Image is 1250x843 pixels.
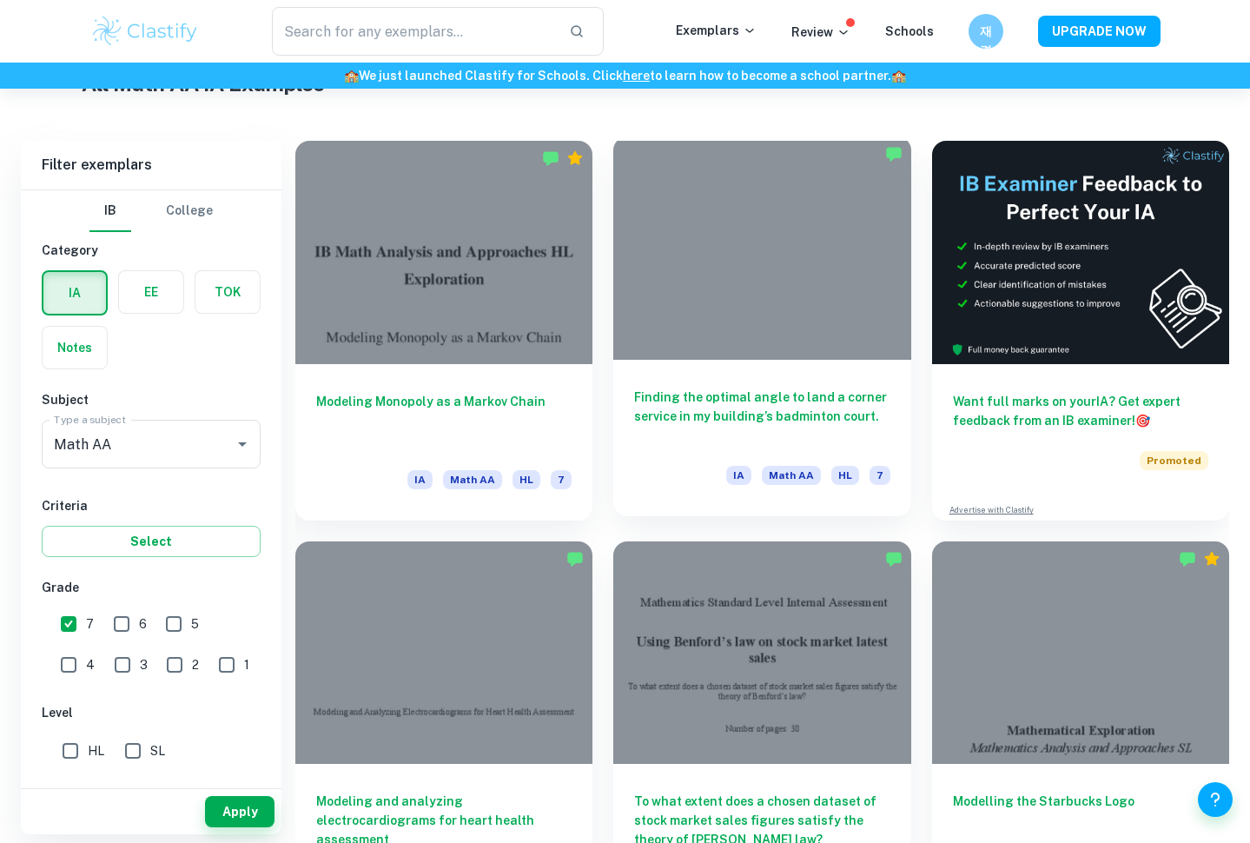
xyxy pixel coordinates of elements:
span: Math AA [762,466,821,485]
button: IA [43,272,106,314]
img: Marked [542,149,559,167]
button: Apply [205,796,274,827]
h6: Subject [42,390,261,409]
button: College [166,190,213,232]
img: Marked [885,550,903,568]
h6: Want full marks on your IA ? Get expert feedback from an IB examiner! [953,392,1208,430]
button: Select [42,526,261,557]
span: 4 [86,655,95,674]
span: HL [88,741,104,760]
span: IA [726,466,751,485]
button: Open [230,432,255,456]
img: Clastify logo [90,14,201,49]
div: Premium [566,149,584,167]
img: Marked [566,550,584,568]
h6: Filter exemplars [21,141,281,189]
button: UPGRADE NOW [1038,16,1161,47]
button: TOK [195,271,260,313]
input: Search for any exemplars... [272,7,556,56]
span: 1 [244,655,249,674]
span: 🎯 [1135,414,1150,428]
span: 3 [140,655,148,674]
span: SL [150,741,165,760]
button: Notes [43,327,107,368]
a: Want full marks on yourIA? Get expert feedback from an IB examiner!PromotedAdvertise with Clastify [932,141,1229,521]
span: 🏫 [344,69,359,83]
div: Premium [1203,550,1220,568]
button: Help and Feedback [1198,782,1233,817]
span: IA [407,470,433,489]
span: 7 [551,470,572,489]
span: 7 [86,614,94,634]
span: 🏫 [891,69,906,83]
h6: Category [42,241,261,260]
img: Marked [885,145,903,163]
a: here [623,69,650,83]
label: Type a subject [54,412,126,427]
button: EE [119,271,183,313]
p: Review [791,23,850,42]
span: HL [831,466,859,485]
span: Math AA [443,470,502,489]
img: Marked [1179,550,1196,568]
span: 6 [139,614,147,634]
h6: Finding the optimal angle to land a corner service in my building’s badminton court. [634,388,890,445]
h6: Grade [42,578,261,597]
div: Filter type choice [89,190,213,232]
button: IB [89,190,131,232]
p: Exemplars [676,21,757,40]
button: 재경 [969,14,1003,49]
h6: We just launched Clastify for Schools. Click to learn how to become a school partner. [3,66,1247,85]
a: Finding the optimal angle to land a corner service in my building’s badminton court.IAMath AAHL7 [613,141,910,521]
span: 2 [192,655,199,674]
span: 7 [870,466,890,485]
h6: 재경 [976,22,995,41]
h6: Level [42,703,261,722]
img: Thumbnail [932,141,1229,364]
a: Modeling Monopoly as a Markov ChainIAMath AAHL7 [295,141,592,521]
h6: Criteria [42,496,261,515]
span: Promoted [1140,451,1208,470]
span: 5 [191,614,199,634]
a: Advertise with Clastify [949,504,1034,516]
a: Schools [885,24,934,38]
h6: Modeling Monopoly as a Markov Chain [316,392,572,449]
span: HL [513,470,540,489]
